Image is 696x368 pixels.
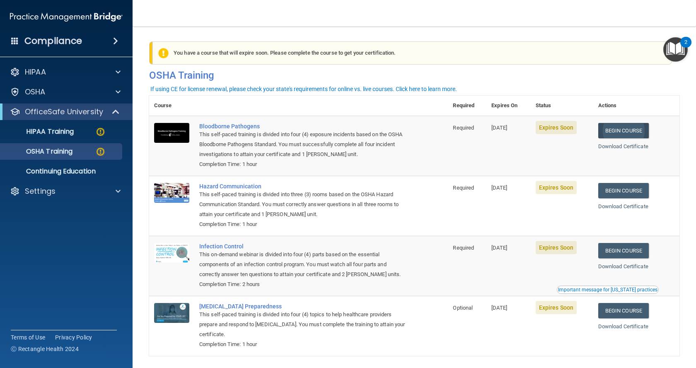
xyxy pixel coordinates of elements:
[199,279,406,289] div: Completion Time: 2 hours
[149,85,458,93] button: If using CE for license renewal, please check your state's requirements for online vs. live cours...
[536,301,577,314] span: Expires Soon
[199,219,406,229] div: Completion Time: 1 hour
[10,107,120,117] a: OfficeSafe University
[199,183,406,190] a: Hazard Communication
[536,181,577,194] span: Expires Soon
[10,186,121,196] a: Settings
[55,333,92,342] a: Privacy Policy
[11,333,45,342] a: Terms of Use
[598,183,649,198] a: Begin Course
[149,70,679,81] h4: OSHA Training
[25,186,56,196] p: Settings
[150,86,457,92] div: If using CE for license renewal, please check your state's requirements for online vs. live cours...
[557,286,659,294] button: Read this if you are a dental practitioner in the state of CA
[199,250,406,279] div: This on-demand webinar is divided into four (4) parts based on the essential components of an inf...
[453,245,474,251] span: Required
[598,243,649,258] a: Begin Course
[536,121,577,134] span: Expires Soon
[5,167,118,176] p: Continuing Education
[95,147,106,157] img: warning-circle.0cc9ac19.png
[448,96,486,116] th: Required
[598,203,648,209] a: Download Certificate
[491,245,507,251] span: [DATE]
[199,243,406,250] a: Infection Control
[684,42,687,53] div: 2
[11,345,79,353] span: Ⓒ Rectangle Health 2024
[199,123,406,130] a: Bloodborne Pathogens
[491,125,507,131] span: [DATE]
[598,143,648,149] a: Download Certificate
[10,9,123,25] img: PMB logo
[199,310,406,339] div: This self-paced training is divided into four (4) topics to help healthcare providers prepare and...
[25,107,103,117] p: OfficeSafe University
[536,241,577,254] span: Expires Soon
[25,87,46,97] p: OSHA
[598,263,648,269] a: Download Certificate
[95,127,106,137] img: warning-circle.0cc9ac19.png
[453,125,474,131] span: Required
[199,130,406,159] div: This self-paced training is divided into four (4) exposure incidents based on the OSHA Bloodborne...
[25,67,46,77] p: HIPAA
[199,190,406,219] div: This self-paced training is divided into three (3) rooms based on the OSHA Hazard Communication S...
[152,41,672,65] div: You have a course that will expire soon. Please complete the course to get your certification.
[663,37,688,62] button: Open Resource Center, 2 new notifications
[5,147,72,156] p: OSHA Training
[558,287,657,292] div: Important message for [US_STATE] practices
[491,305,507,311] span: [DATE]
[158,48,169,58] img: exclamation-circle-solid-warning.7ed2984d.png
[598,323,648,330] a: Download Certificate
[10,87,121,97] a: OSHA
[593,96,679,116] th: Actions
[24,35,82,47] h4: Compliance
[149,96,194,116] th: Course
[10,67,121,77] a: HIPAA
[598,303,649,318] a: Begin Course
[486,96,531,116] th: Expires On
[531,96,593,116] th: Status
[199,303,406,310] a: [MEDICAL_DATA] Preparedness
[5,127,74,136] p: HIPAA Training
[453,305,473,311] span: Optional
[199,159,406,169] div: Completion Time: 1 hour
[199,339,406,349] div: Completion Time: 1 hour
[453,185,474,191] span: Required
[598,123,649,138] a: Begin Course
[491,185,507,191] span: [DATE]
